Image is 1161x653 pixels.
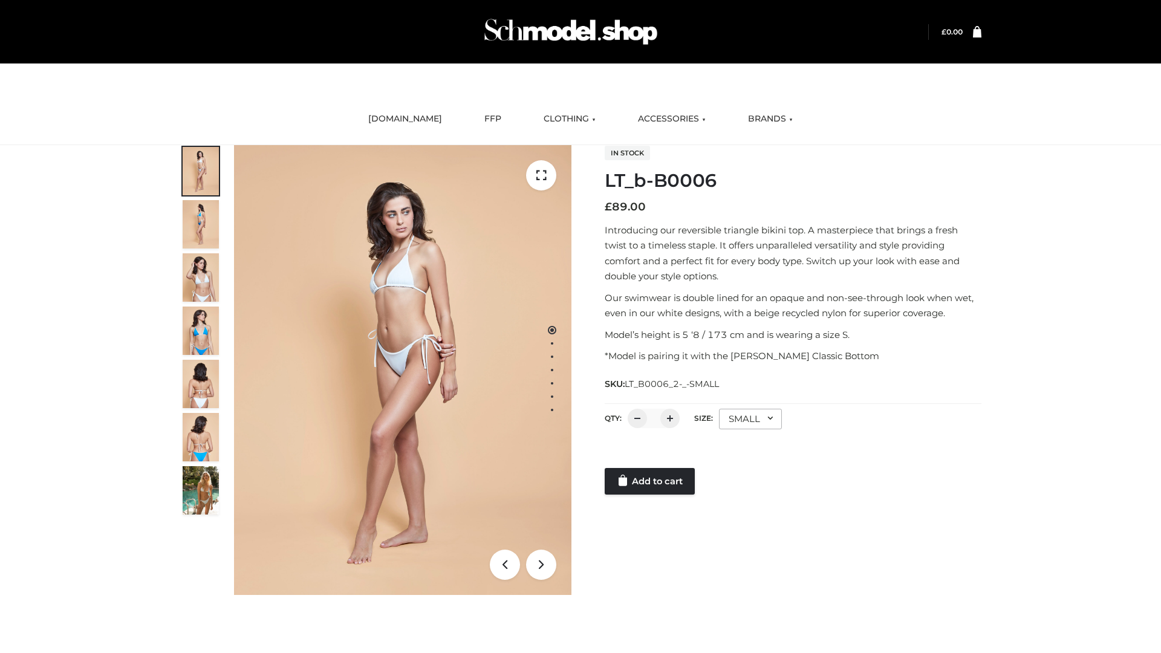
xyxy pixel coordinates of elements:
[941,27,963,36] bdi: 0.00
[605,146,650,160] span: In stock
[183,307,219,355] img: ArielClassicBikiniTop_CloudNine_AzureSky_OW114ECO_4-scaled.jpg
[183,466,219,515] img: Arieltop_CloudNine_AzureSky2.jpg
[605,327,981,343] p: Model’s height is 5 ‘8 / 173 cm and is wearing a size S.
[475,106,510,132] a: FFP
[183,253,219,302] img: ArielClassicBikiniTop_CloudNine_AzureSky_OW114ECO_3-scaled.jpg
[605,170,981,192] h1: LT_b-B0006
[625,378,719,389] span: LT_B0006_2-_-SMALL
[739,106,802,132] a: BRANDS
[183,200,219,249] img: ArielClassicBikiniTop_CloudNine_AzureSky_OW114ECO_2-scaled.jpg
[183,147,219,195] img: ArielClassicBikiniTop_CloudNine_AzureSky_OW114ECO_1-scaled.jpg
[234,145,571,595] img: ArielClassicBikiniTop_CloudNine_AzureSky_OW114ECO_1
[629,106,715,132] a: ACCESSORIES
[535,106,605,132] a: CLOTHING
[183,413,219,461] img: ArielClassicBikiniTop_CloudNine_AzureSky_OW114ECO_8-scaled.jpg
[694,414,713,423] label: Size:
[605,223,981,284] p: Introducing our reversible triangle bikini top. A masterpiece that brings a fresh twist to a time...
[605,377,720,391] span: SKU:
[719,409,782,429] div: SMALL
[605,200,612,213] span: £
[605,290,981,321] p: Our swimwear is double lined for an opaque and non-see-through look when wet, even in our white d...
[941,27,963,36] a: £0.00
[941,27,946,36] span: £
[605,200,646,213] bdi: 89.00
[605,414,622,423] label: QTY:
[605,348,981,364] p: *Model is pairing it with the [PERSON_NAME] Classic Bottom
[359,106,451,132] a: [DOMAIN_NAME]
[183,360,219,408] img: ArielClassicBikiniTop_CloudNine_AzureSky_OW114ECO_7-scaled.jpg
[605,468,695,495] a: Add to cart
[480,8,662,56] img: Schmodel Admin 964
